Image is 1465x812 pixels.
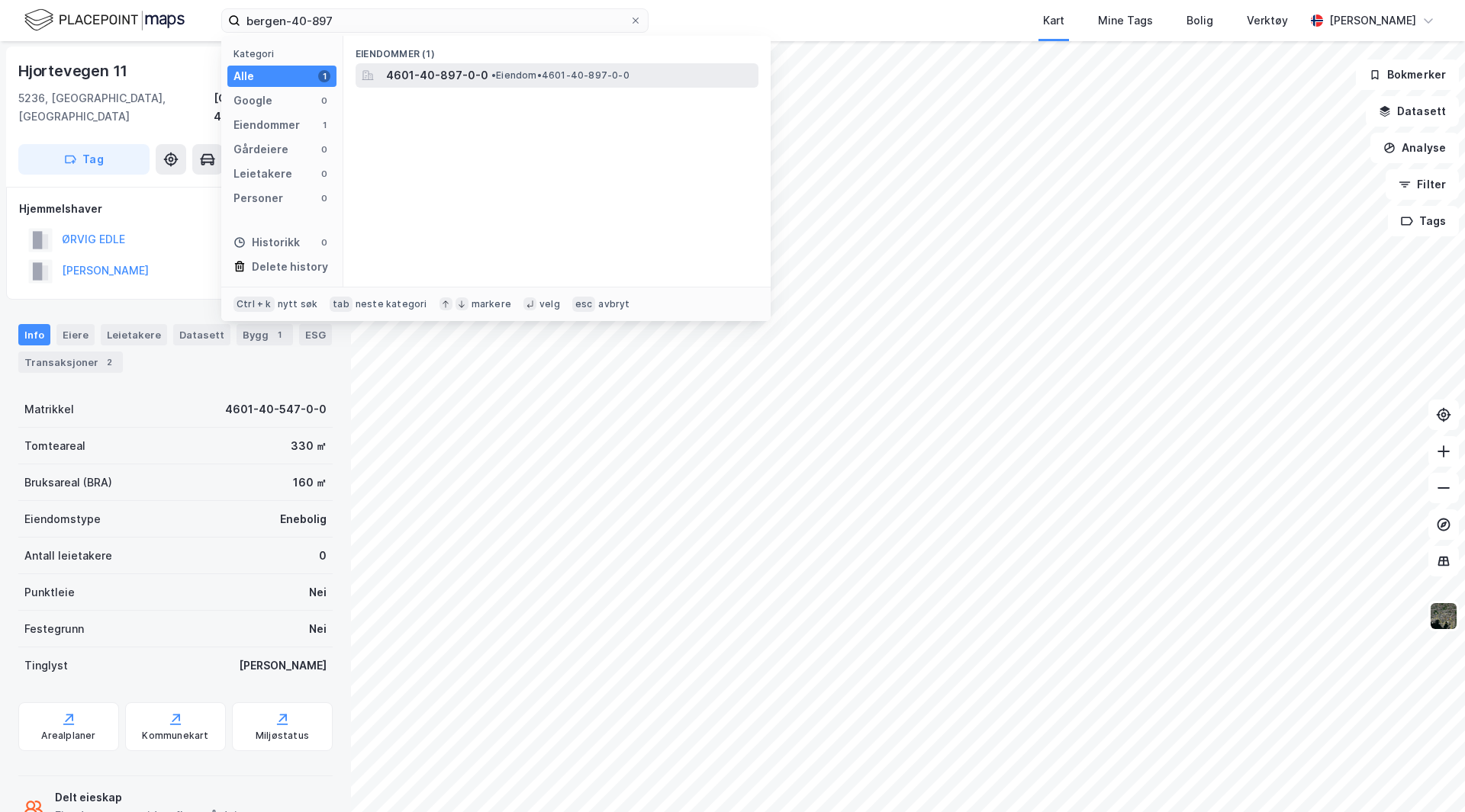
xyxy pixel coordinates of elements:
[343,36,771,63] div: Eiendommer (1)
[318,95,330,107] div: 0
[101,324,167,345] div: Leietakere
[24,7,185,34] img: logo.f888ab2527a4732fd821a326f86c7f29.svg
[386,66,488,85] span: 4601-40-897-0-0
[24,656,68,675] div: Tinglyst
[24,437,85,455] div: Tomteareal
[318,192,330,204] div: 0
[233,140,288,159] div: Gårdeiere
[18,59,130,83] div: Hjortevegen 11
[472,298,511,310] div: markere
[280,510,327,528] div: Enebolig
[19,200,332,218] div: Hjemmelshaver
[491,69,496,81] span: •
[233,48,336,59] div: Kategori
[539,298,560,310] div: velg
[356,298,427,310] div: neste kategori
[233,297,275,312] div: Ctrl + k
[56,324,95,345] div: Eiere
[24,510,101,528] div: Eiendomstype
[18,324,50,345] div: Info
[491,69,629,82] span: Eiendom • 4601-40-897-0-0
[291,437,327,455] div: 330 ㎡
[309,583,327,602] div: Nei
[24,473,112,492] div: Bruksareal (BRA)
[598,298,629,310] div: avbryt
[330,297,353,312] div: tab
[24,400,74,419] div: Matrikkel
[233,189,283,207] div: Personer
[101,355,117,370] div: 2
[233,165,292,183] div: Leietakere
[18,144,150,175] button: Tag
[1389,739,1465,812] iframe: Chat Widget
[233,91,272,110] div: Google
[18,89,214,126] div: 5236, [GEOGRAPHIC_DATA], [GEOGRAPHIC_DATA]
[24,547,112,565] div: Antall leietakere
[1247,11,1288,30] div: Verktøy
[233,67,254,85] div: Alle
[319,547,327,565] div: 0
[256,730,309,742] div: Miljøstatus
[1389,739,1465,812] div: Kontrollprogram for chat
[18,351,123,373] div: Transaksjoner
[233,233,300,252] div: Historikk
[1356,59,1459,90] button: Bokmerker
[1098,11,1153,30] div: Mine Tags
[293,473,327,492] div: 160 ㎡
[309,620,327,638] div: Nei
[41,730,95,742] div: Arealplaner
[225,400,327,419] div: 4601-40-547-0-0
[278,298,318,310] div: nytt søk
[318,143,330,156] div: 0
[142,730,208,742] div: Kommunekart
[318,70,330,82] div: 1
[214,89,333,126] div: [GEOGRAPHIC_DATA], 40/547
[272,327,287,342] div: 1
[233,116,300,134] div: Eiendommer
[237,324,293,345] div: Bygg
[1370,133,1459,163] button: Analyse
[1388,206,1459,236] button: Tags
[299,324,332,345] div: ESG
[1429,602,1458,631] img: 9k=
[173,324,230,345] div: Datasett
[318,119,330,131] div: 1
[318,168,330,180] div: 0
[1329,11,1416,30] div: [PERSON_NAME]
[24,620,84,638] div: Festegrunn
[1366,96,1459,127] button: Datasett
[1186,11,1213,30] div: Bolig
[1386,169,1459,200] button: Filter
[1043,11,1064,30] div: Kart
[24,583,75,602] div: Punktleie
[572,297,596,312] div: esc
[318,236,330,249] div: 0
[55,788,255,807] div: Delt eieskap
[240,9,629,32] input: Søk på adresse, matrikkel, gårdeiere, leietakere eller personer
[239,656,327,675] div: [PERSON_NAME]
[252,258,328,276] div: Delete history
